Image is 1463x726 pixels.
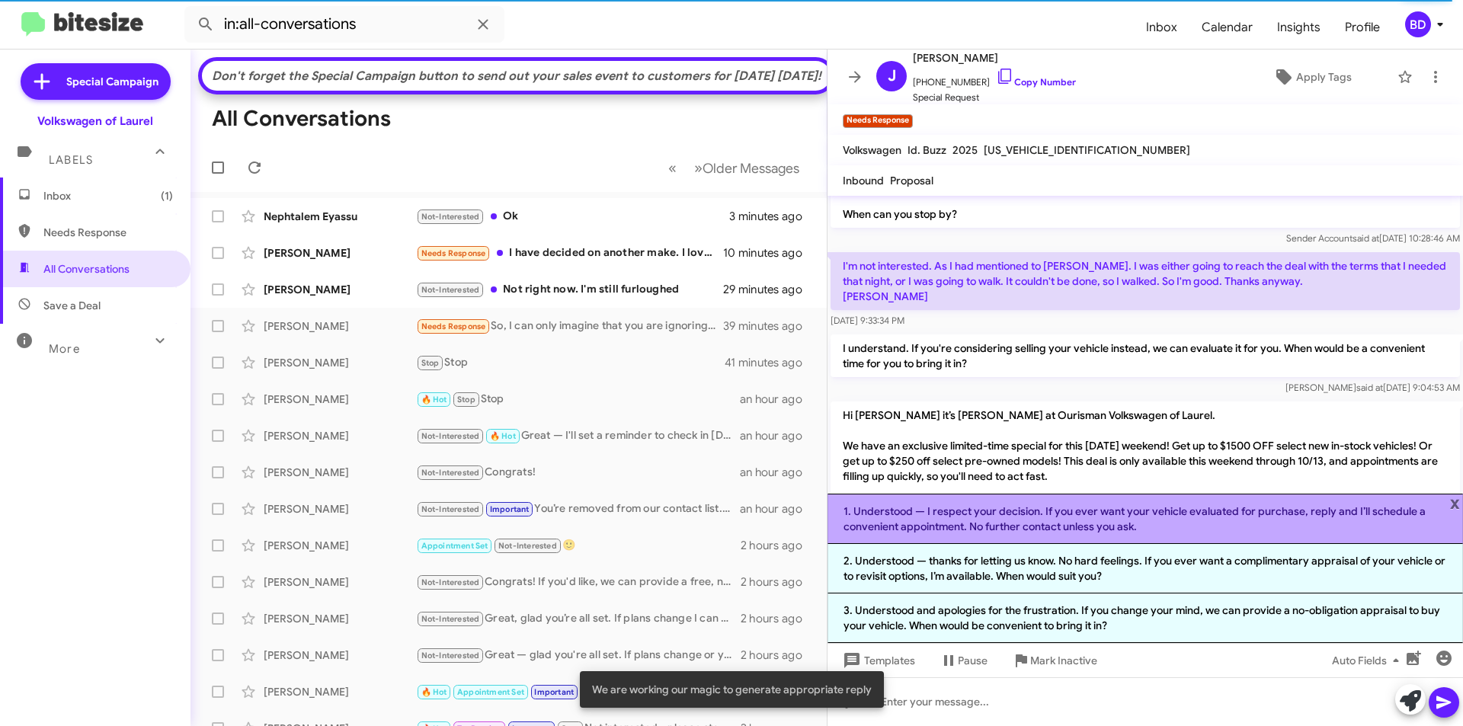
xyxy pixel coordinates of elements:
[416,464,740,481] div: Congrats!
[416,245,723,262] div: I have decided on another make. I love the VW. I just think they require too much maintenance. Im...
[831,252,1460,310] p: I'm not interested. As I had mentioned to [PERSON_NAME]. I was either going to reach the deal wit...
[741,648,815,663] div: 2 hours ago
[1450,494,1460,512] span: x
[703,160,799,177] span: Older Messages
[498,541,557,551] span: Not-Interested
[161,188,173,203] span: (1)
[264,282,416,297] div: [PERSON_NAME]
[1296,63,1352,91] span: Apply Tags
[592,682,872,697] span: We are working our magic to generate appropriate reply
[741,611,815,626] div: 2 hours ago
[1189,5,1265,50] a: Calendar
[49,342,80,356] span: More
[421,212,480,222] span: Not-Interested
[729,209,815,224] div: 3 minutes ago
[421,431,480,441] span: Not-Interested
[1405,11,1431,37] div: BD
[421,504,480,514] span: Not-Interested
[831,315,904,326] span: [DATE] 9:33:34 PM
[421,395,447,405] span: 🔥 Hot
[416,501,740,518] div: You’re removed from our contact list. We won’t send further messages. If you change your mind, fe...
[1285,382,1460,393] span: [PERSON_NAME] [DATE] 9:04:53 AM
[421,541,488,551] span: Appointment Set
[490,504,530,514] span: Important
[416,354,725,372] div: Stop
[1265,5,1333,50] a: Insights
[416,683,741,701] div: Totally understand — that’s stressful. When you’re ready, we would love to help!
[264,465,416,480] div: [PERSON_NAME]
[723,245,815,261] div: 10 minutes ago
[416,281,723,299] div: Not right now. I'm still furloughed
[1030,647,1097,674] span: Mark Inactive
[913,67,1076,90] span: [PHONE_NUMBER]
[416,610,741,628] div: Great, glad you’re all set. If plans change I can arrange a quick appointment or send updated off...
[421,687,447,697] span: 🔥 Hot
[264,318,416,334] div: [PERSON_NAME]
[888,64,896,88] span: J
[264,574,416,590] div: [PERSON_NAME]
[37,114,153,129] div: Volkswagen of Laurel
[723,282,815,297] div: 29 minutes ago
[421,468,480,478] span: Not-Interested
[741,538,815,553] div: 2 hours ago
[828,593,1463,643] li: 3. Understood and apologies for the frustration. If you change your mind, we can provide a no-obl...
[1392,11,1446,37] button: BD
[264,245,416,261] div: [PERSON_NAME]
[421,285,480,295] span: Not-Interested
[421,248,486,258] span: Needs Response
[416,208,729,225] div: Ok
[913,90,1076,105] span: Special Request
[840,647,915,674] span: Templates
[43,261,130,277] span: All Conversations
[740,501,815,517] div: an hour ago
[927,647,1000,674] button: Pause
[184,6,504,43] input: Search
[264,611,416,626] div: [PERSON_NAME]
[49,153,93,167] span: Labels
[264,209,416,224] div: Nephtalem Eyassu
[66,74,158,89] span: Special Campaign
[416,574,741,591] div: Congrats! If you'd like, we can provide a free, no-obligation appraisal to buy your current vehic...
[264,428,416,443] div: [PERSON_NAME]
[843,143,901,157] span: Volkswagen
[828,544,1463,593] li: 2. Understood — thanks for letting us know. No hard feelings. If you ever want a complimentary ap...
[264,684,416,699] div: [PERSON_NAME]
[264,355,416,370] div: [PERSON_NAME]
[1000,647,1109,674] button: Mark Inactive
[1332,647,1405,674] span: Auto Fields
[952,143,978,157] span: 2025
[694,158,703,178] span: »
[958,647,988,674] span: Pause
[212,107,391,131] h1: All Conversations
[421,358,440,368] span: Stop
[828,647,927,674] button: Templates
[264,392,416,407] div: [PERSON_NAME]
[843,114,913,128] small: Needs Response
[908,143,946,157] span: Id. Buzz
[828,494,1463,544] li: 1. Understood — I respect your decision. If you ever want your vehicle evaluated for purchase, re...
[843,174,884,187] span: Inbound
[740,428,815,443] div: an hour ago
[21,63,171,100] a: Special Campaign
[1320,647,1417,674] button: Auto Fields
[1333,5,1392,50] a: Profile
[831,334,1460,377] p: I understand. If you're considering selling your vehicle instead, we can evaluate it for you. Whe...
[996,76,1076,88] a: Copy Number
[1134,5,1189,50] span: Inbox
[264,501,416,517] div: [PERSON_NAME]
[416,427,740,445] div: Great — I'll set a reminder to check in [DATE] about buying your Tiguan. Would you prefer an emai...
[416,391,740,408] div: Stop
[685,152,808,184] button: Next
[831,401,1460,520] p: Hi [PERSON_NAME] it’s [PERSON_NAME] at Ourisman Volkswagen of Laurel. We have an exclusive limite...
[421,614,480,624] span: Not-Interested
[416,647,741,664] div: Great — glad you're all set. If plans change or you'd like to review offers later, text or call t...
[1356,382,1383,393] span: said at
[43,188,173,203] span: Inbox
[490,431,516,441] span: 🔥 Hot
[740,392,815,407] div: an hour ago
[913,49,1076,67] span: [PERSON_NAME]
[421,651,480,660] span: Not-Interested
